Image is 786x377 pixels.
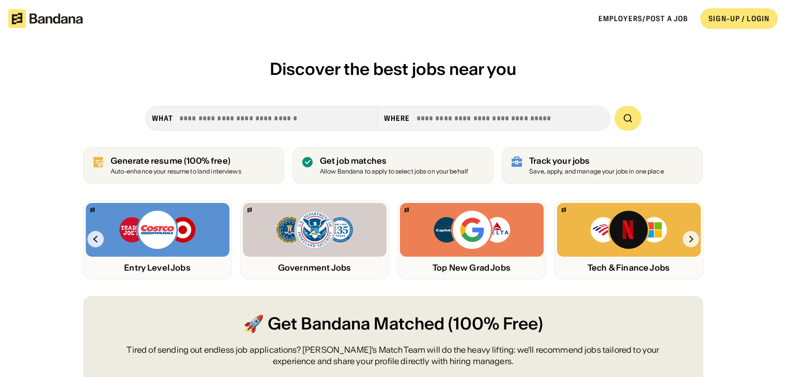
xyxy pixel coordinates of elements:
[529,156,664,166] div: Track your jobs
[243,312,444,336] span: 🚀 Get Bandana Matched
[683,231,699,247] img: Right Arrow
[320,168,468,175] div: Allow Bandana to apply to select jobs on your behalf
[83,147,284,184] a: Generate resume (100% free)Auto-enhance your resume to land interviews
[111,168,241,175] div: Auto-enhance your resume to land interviews
[152,114,173,123] div: what
[275,209,354,250] img: FBI, DHS, MWRD logos
[87,231,104,247] img: Left Arrow
[292,147,494,184] a: Get job matches Allow Bandana to apply to select jobs on your behalf
[248,208,252,212] img: Bandana logo
[184,155,230,166] span: (100% free)
[448,312,543,336] span: (100% Free)
[562,208,566,212] img: Bandana logo
[708,14,769,23] div: SIGN-UP / LOGIN
[8,9,83,28] img: Bandana logotype
[529,168,664,175] div: Save, apply, and manage your jobs in one place
[590,209,668,250] img: Bank of America, Netflix, Microsoft logos
[397,200,546,279] a: Bandana logoCapital One, Google, Delta logosTop New Grad Jobs
[554,200,703,279] a: Bandana logoBank of America, Netflix, Microsoft logosTech & Finance Jobs
[384,114,410,123] div: Where
[320,156,468,166] div: Get job matches
[240,200,389,279] a: Bandana logoFBI, DHS, MWRD logosGovernment Jobs
[557,263,701,273] div: Tech & Finance Jobs
[108,344,679,367] div: Tired of sending out endless job applications? [PERSON_NAME]’s Match Team will do the heavy lifti...
[86,263,229,273] div: Entry Level Jobs
[111,156,241,166] div: Generate resume
[83,200,232,279] a: Bandana logoTrader Joe’s, Costco, Target logosEntry Level Jobs
[90,208,95,212] img: Bandana logo
[598,14,688,23] a: Employers/Post a job
[405,208,409,212] img: Bandana logo
[433,209,511,250] img: Capital One, Google, Delta logos
[118,209,197,250] img: Trader Joe’s, Costco, Target logos
[243,263,387,273] div: Government Jobs
[400,263,544,273] div: Top New Grad Jobs
[270,58,516,80] span: Discover the best jobs near you
[502,147,703,184] a: Track your jobs Save, apply, and manage your jobs in one place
